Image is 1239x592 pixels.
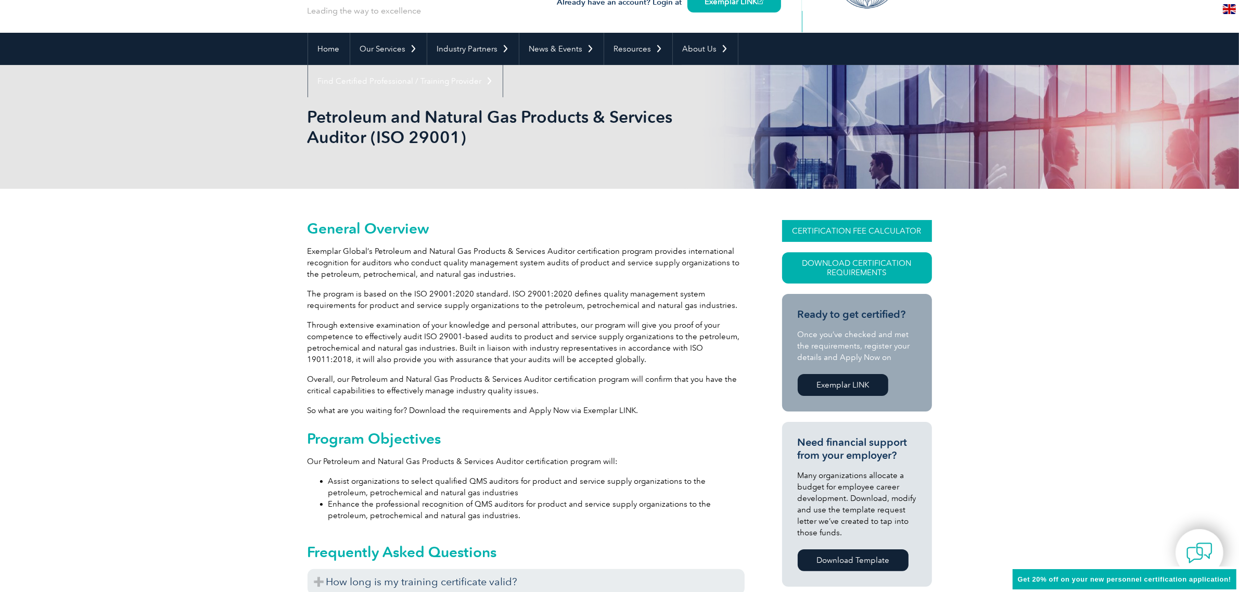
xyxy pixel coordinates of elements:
[308,456,745,467] p: Our Petroleum and Natural Gas Products & Services Auditor certification program will:
[308,430,745,447] h2: Program Objectives
[328,475,745,498] li: Assist organizations to select qualified QMS auditors for product and service supply organization...
[328,498,745,521] li: Enhance the professional recognition of QMS auditors for product and service supply organizations...
[519,33,604,65] a: News & Events
[308,33,350,65] a: Home
[782,220,932,242] a: CERTIFICATION FEE CALCULATOR
[673,33,738,65] a: About Us
[350,33,427,65] a: Our Services
[604,33,672,65] a: Resources
[308,107,707,147] h1: Petroleum and Natural Gas Products & Services Auditor (ISO 29001)
[798,308,916,321] h3: Ready to get certified?
[1223,4,1236,14] img: en
[1018,575,1231,583] span: Get 20% off on your new personnel certification application!
[308,374,745,396] p: Overall, our Petroleum and Natural Gas Products & Services Auditor certification program will con...
[798,470,916,538] p: Many organizations allocate a budget for employee career development. Download, modify and use th...
[427,33,519,65] a: Industry Partners
[308,405,745,416] p: So what are you waiting for? Download the requirements and Apply Now via Exemplar LINK.
[308,288,745,311] p: The program is based on the ISO 29001:2020 standard. ISO 29001:2020 defines quality management sy...
[308,544,745,560] h2: Frequently Asked Questions
[308,246,745,280] p: Exemplar Global’s Petroleum and Natural Gas Products & Services Auditor certification program pro...
[308,5,421,17] p: Leading the way to excellence
[798,329,916,363] p: Once you’ve checked and met the requirements, register your details and Apply Now on
[1186,540,1212,566] img: contact-chat.png
[308,65,503,97] a: Find Certified Professional / Training Provider
[798,374,888,396] a: Exemplar LINK
[782,252,932,284] a: Download Certification Requirements
[308,319,745,365] p: Through extensive examination of your knowledge and personal attributes, our program will give yo...
[798,549,909,571] a: Download Template
[308,220,745,237] h2: General Overview
[798,436,916,462] h3: Need financial support from your employer?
